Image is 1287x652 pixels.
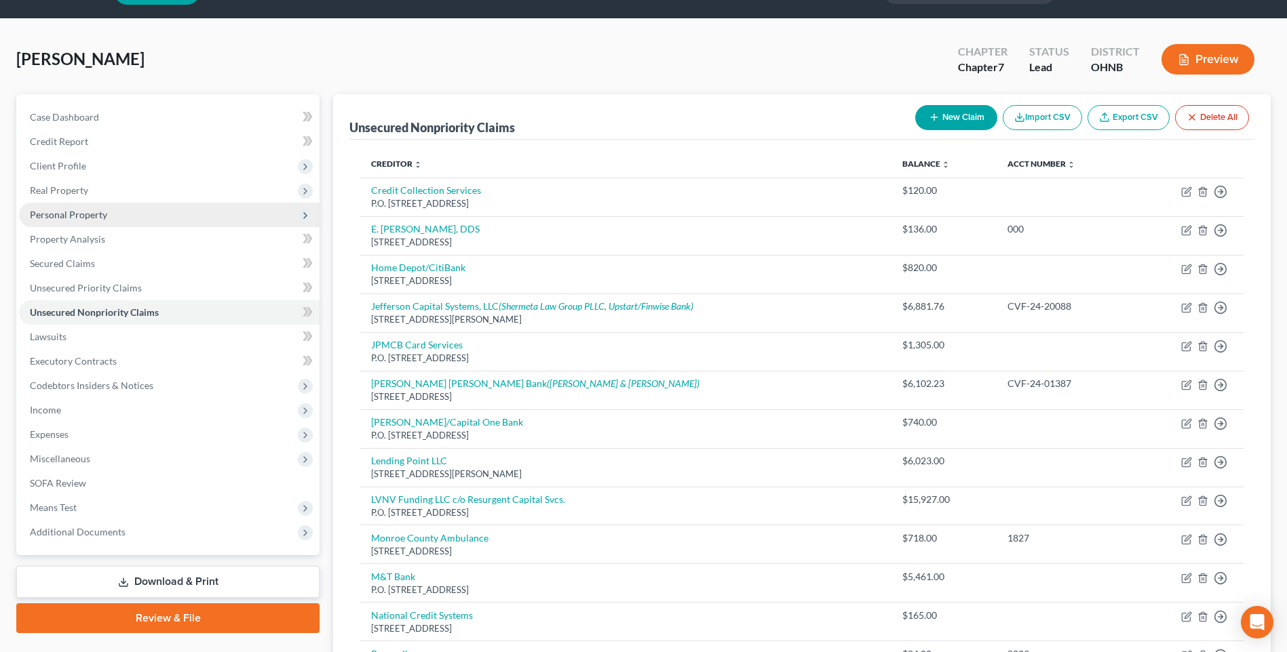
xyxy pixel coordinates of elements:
span: Unsecured Priority Claims [30,282,142,293]
a: Balance unfold_more [902,159,950,169]
a: Home Depot/CitiBank [371,262,465,273]
div: [STREET_ADDRESS] [371,545,881,558]
span: Expenses [30,428,69,440]
div: $718.00 [902,531,986,545]
i: unfold_more [1067,161,1075,169]
a: Secured Claims [19,251,320,276]
a: Executory Contracts [19,349,320,373]
a: Lawsuits [19,325,320,349]
span: Unsecured Nonpriority Claims [30,306,159,318]
div: [STREET_ADDRESS] [371,390,881,403]
div: $5,461.00 [902,570,986,584]
i: unfold_more [942,161,950,169]
a: National Credit Systems [371,609,473,621]
a: Unsecured Nonpriority Claims [19,300,320,325]
div: [STREET_ADDRESS] [371,236,881,249]
i: unfold_more [414,161,422,169]
button: Delete All [1175,105,1249,130]
span: Secured Claims [30,258,95,269]
div: $820.00 [902,261,986,274]
div: CVF-24-01387 [1007,377,1121,390]
div: P.O. [STREET_ADDRESS] [371,197,881,210]
span: SOFA Review [30,477,86,489]
a: Jefferson Capital Systems, LLC(Shermeta Law Group PLLC, Upstart/Finwise Bank) [371,300,693,312]
div: $136.00 [902,222,986,236]
div: $6,023.00 [902,454,986,468]
div: Lead [1029,60,1069,75]
span: Case Dashboard [30,111,99,123]
a: Credit Collection Services [371,184,481,196]
div: $6,881.76 [902,300,986,313]
span: Miscellaneous [30,453,90,464]
div: $740.00 [902,415,986,429]
span: Personal Property [30,209,107,220]
div: 1827 [1007,531,1121,545]
a: JPMCB Card Services [371,339,463,350]
a: Unsecured Priority Claims [19,276,320,300]
div: Status [1029,44,1069,60]
div: District [1091,44,1140,60]
div: [STREET_ADDRESS][PERSON_NAME] [371,468,881,481]
div: Unsecured Nonpriority Claims [349,119,515,136]
a: [PERSON_NAME] [PERSON_NAME] Bank([PERSON_NAME] & [PERSON_NAME]) [371,378,699,389]
div: P.O. [STREET_ADDRESS] [371,352,881,365]
a: Review & File [16,603,320,633]
div: OHNB [1091,60,1140,75]
div: [STREET_ADDRESS] [371,274,881,287]
div: $6,102.23 [902,377,986,390]
span: 7 [998,60,1004,73]
span: [PERSON_NAME] [16,49,145,68]
span: Credit Report [30,136,88,147]
a: Creditor unfold_more [371,159,422,169]
div: P.O. [STREET_ADDRESS] [371,429,881,442]
div: CVF-24-20088 [1007,300,1121,313]
span: Income [30,404,61,415]
div: 000 [1007,222,1121,236]
div: $165.00 [902,609,986,622]
a: [PERSON_NAME]/Capital One Bank [371,416,523,428]
a: Lending Point LLC [371,455,447,466]
button: Preview [1161,44,1254,75]
span: Real Property [30,184,88,196]
span: Means Test [30,502,77,513]
button: New Claim [915,105,997,130]
i: (Shermeta Law Group PLLC, Upstart/Finwise Bank) [499,300,693,312]
div: $15,927.00 [902,493,986,506]
a: Case Dashboard [19,105,320,129]
span: Codebtors Insiders & Notices [30,380,153,391]
div: $1,305.00 [902,338,986,352]
a: M&T Bank [371,571,415,582]
a: Credit Report [19,129,320,154]
button: Import CSV [1003,105,1082,130]
div: $120.00 [902,184,986,197]
div: [STREET_ADDRESS][PERSON_NAME] [371,313,881,326]
div: Chapter [958,44,1007,60]
a: Acct Number unfold_more [1007,159,1075,169]
div: P.O. [STREET_ADDRESS] [371,506,881,519]
a: Property Analysis [19,227,320,251]
div: Chapter [958,60,1007,75]
span: Additional Documents [30,526,126,537]
a: Export CSV [1088,105,1170,130]
div: Open Intercom Messenger [1241,606,1273,638]
span: Property Analysis [30,233,105,245]
span: Executory Contracts [30,355,117,367]
div: P.O. [STREET_ADDRESS] [371,584,881,596]
span: Client Profile [30,160,86,171]
a: E. [PERSON_NAME], DDS [371,223,480,235]
a: SOFA Review [19,471,320,495]
a: LVNV Funding LLC c/o Resurgent Capital Svcs. [371,493,565,505]
a: Download & Print [16,566,320,598]
i: ([PERSON_NAME] & [PERSON_NAME]) [547,378,699,389]
div: [STREET_ADDRESS] [371,622,881,635]
a: Monroe County Ambulance [371,532,488,544]
span: Lawsuits [30,331,66,342]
